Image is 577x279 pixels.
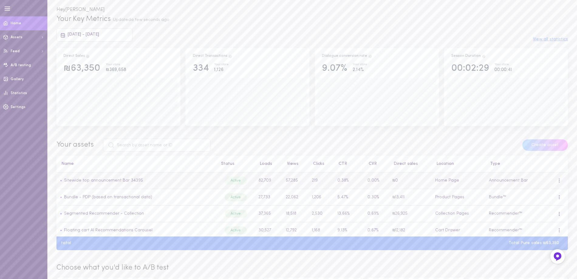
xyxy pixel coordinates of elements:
[322,53,372,59] div: Dialogue conversion rate
[11,91,27,95] span: Statistics
[282,206,308,222] td: 18,518
[482,54,486,58] span: Track how your session duration increase once users engage with your Assets
[11,22,21,25] span: Home
[334,172,364,189] td: 0.38%
[533,37,568,42] button: View all statistics
[11,105,26,109] span: Settings
[308,206,334,222] td: 2,530
[60,178,62,183] span: •
[389,222,432,239] td: ₪12,182
[11,49,20,53] span: Feed
[494,66,512,74] div: 00:00:41
[451,53,486,59] div: Session Duration
[494,63,512,66] div: Your store
[353,66,367,74] div: 2.14%
[56,141,94,148] span: Your assets
[11,63,31,67] span: A/B testing
[225,210,247,218] div: Active
[334,222,364,239] td: 9.13%
[368,54,372,58] span: The percentage of users who interacted with one of Dialogue`s assets and ended up purchasing in t...
[225,226,247,234] div: Active
[193,63,209,74] div: 334
[433,162,454,166] button: Location
[489,211,522,216] span: Recommender™
[113,18,169,22] span: Updated a few seconds ago
[106,66,126,74] div: ₪369,658
[435,211,469,216] span: Collection Pages
[255,206,282,222] td: 37,365
[56,241,76,245] div: total
[255,222,282,239] td: 30,527
[106,63,126,66] div: Your store
[282,172,308,189] td: 57,285
[62,178,143,183] a: Sitewide top announcement Bar 34395
[353,63,367,66] div: Your store
[63,63,100,74] div: ₪63,350
[255,172,282,189] td: 82,709
[435,178,459,183] span: Home Page
[62,195,152,199] a: Bundle - PDP (based on transactional data)
[282,189,308,206] td: 22,062
[435,228,460,233] span: Cart Drawer
[56,7,104,12] span: Hey [PERSON_NAME]
[86,54,90,58] span: Direct Sales are the result of users clicking on a product and then purchasing the exact same pro...
[228,54,232,58] span: Total transactions from users who clicked on a product through Dialogue assets, and purchased the...
[60,228,62,233] span: •
[389,172,432,189] td: ₪0
[366,162,377,166] button: CVR
[364,222,389,239] td: 0.67%
[487,162,500,166] button: Type
[214,63,229,66] div: Your store
[334,189,364,206] td: 5.47%
[56,15,111,23] span: Your Key Metrics
[308,222,334,239] td: 1,168
[64,211,144,216] a: Segmented Recommender - Collection
[11,36,22,39] span: Assets
[504,241,564,245] div: Total Pure sales: ₪63,350
[193,53,232,59] div: Direct Transactions
[62,228,152,233] a: Floating cart AI Recommendations Carousel
[553,252,562,261] img: Feedback Button
[284,162,299,166] button: Views
[56,264,169,271] span: Choose what you'd like to A/B test
[310,162,324,166] button: Clicks
[308,189,334,206] td: 1,206
[391,162,418,166] button: Direct sales
[255,189,282,206] td: 27,733
[322,63,347,74] div: 9.07%
[68,32,99,37] span: [DATE] - [DATE]
[308,172,334,189] td: 219
[218,162,234,166] button: Status
[103,139,210,151] input: Search by asset name or ID
[522,139,568,151] button: Create asset
[62,211,144,216] a: Segmented Recommender - Collection
[364,172,389,189] td: 0.00%
[64,195,152,199] a: Bundle - PDP (based on transactional data)
[334,206,364,222] td: 13.66%
[489,178,528,183] span: Announcement Bar
[364,189,389,206] td: 0.30%
[64,228,152,233] a: Floating cart AI Recommendations Carousel
[63,53,90,59] div: Direct Sales
[451,63,489,74] div: 00:02:29
[60,195,62,199] span: •
[389,206,432,222] td: ₪26,925
[225,177,247,185] div: Active
[336,162,347,166] button: CTR
[214,66,229,74] div: 1,126
[11,77,24,81] span: Gallery
[282,222,308,239] td: 12,792
[64,178,143,183] a: Sitewide top announcement Bar 34395
[389,189,432,206] td: ₪13,411
[257,162,272,166] button: Loads
[364,206,389,222] td: 0.69%
[60,211,62,216] span: •
[435,195,464,199] span: Product Pages
[489,228,522,233] span: Recommender™
[58,162,74,166] button: Name
[225,193,247,201] div: Active
[489,195,506,199] span: Bundle™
